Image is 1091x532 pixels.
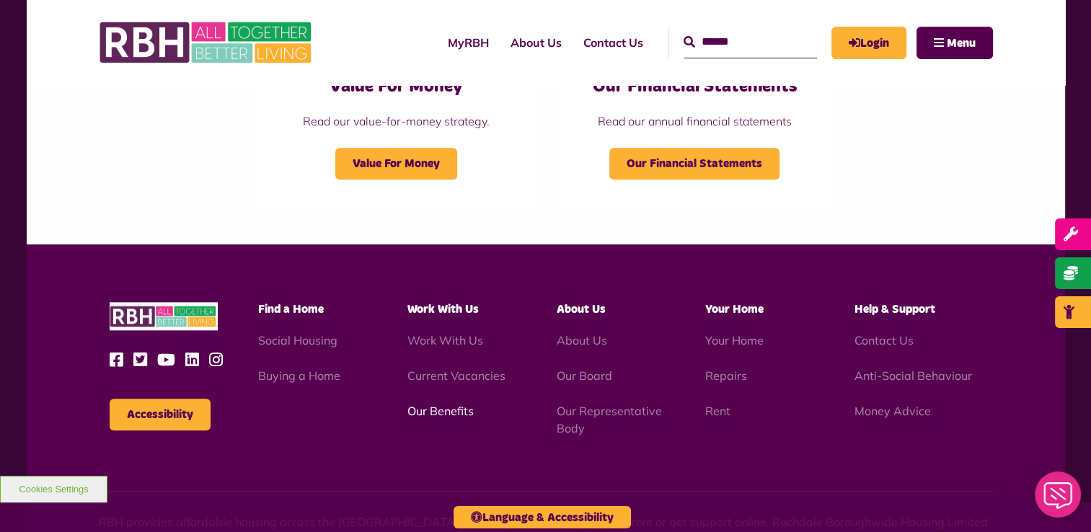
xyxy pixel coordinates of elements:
a: MyRBH [437,23,500,62]
a: Repairs [705,368,747,383]
button: Language & Accessibility [454,506,631,528]
span: Our Financial Statements [609,148,779,179]
img: RBH [99,14,315,71]
span: Work With Us [407,303,479,315]
span: About Us [556,303,605,315]
h3: Value For Money [287,76,505,98]
a: About Us [556,333,606,347]
span: Your Home [705,303,764,315]
h3: Our Financial Statements [586,76,804,98]
span: Menu [947,37,976,49]
a: Money Advice [854,404,931,418]
p: Read our value-for-money strategy. [287,112,505,130]
a: Rent [705,404,730,418]
span: Value For Money [335,148,457,179]
a: Social Housing - open in a new tab [258,333,337,347]
a: Work With Us [407,333,483,347]
img: RBH [110,302,218,330]
button: Navigation [916,27,993,59]
a: Our Representative Body [556,404,661,435]
a: Buying a Home [258,368,340,383]
a: MyRBH [831,27,906,59]
a: Anti-Social Behaviour [854,368,972,383]
span: Find a Home [258,303,324,315]
a: Contact Us [573,23,654,62]
button: Accessibility [110,399,211,430]
a: Our Benefits [407,404,474,418]
span: Help & Support [854,303,935,315]
a: Our Board [556,368,611,383]
a: Your Home [705,333,764,347]
iframe: Netcall Web Assistant for live chat [1026,467,1091,532]
a: Current Vacancies [407,368,505,383]
input: Search [684,27,817,58]
p: Read our annual financial statements [586,112,804,130]
a: Contact Us [854,333,914,347]
a: About Us [500,23,573,62]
